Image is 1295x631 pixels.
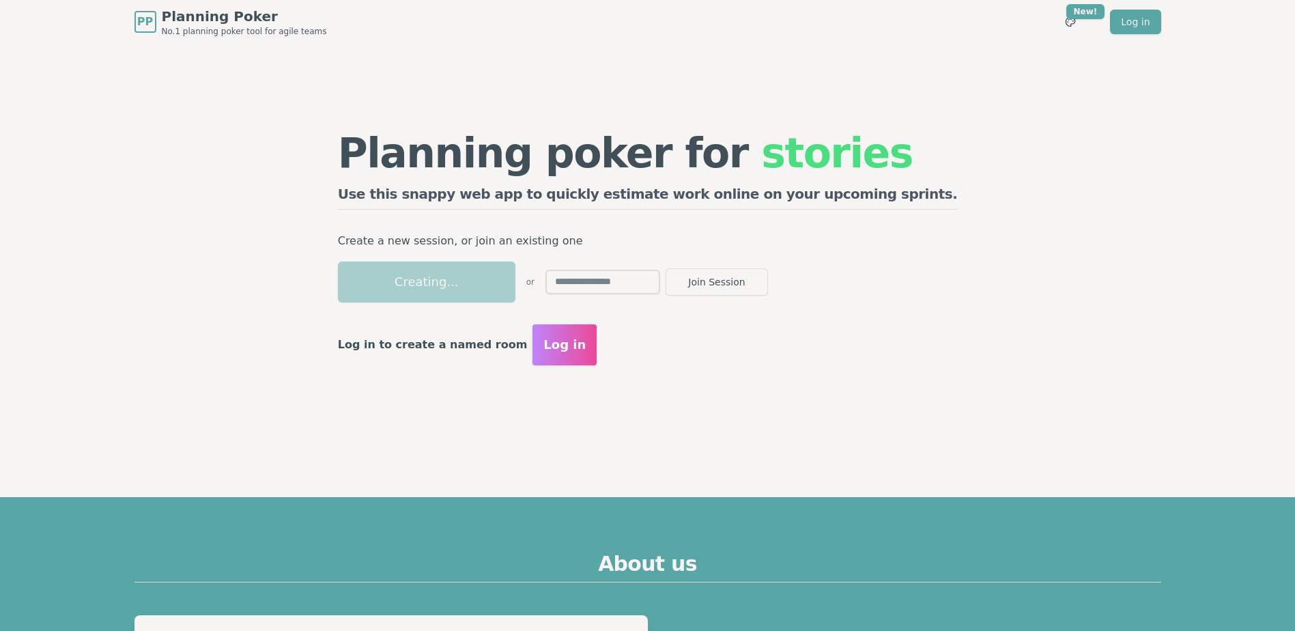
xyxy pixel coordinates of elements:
h2: Use this snappy web app to quickly estimate work online on your upcoming sprints. [338,184,958,210]
h1: Planning poker for [338,132,958,173]
p: Log in to create a named room [338,335,528,354]
p: Create a new session, or join an existing one [338,232,958,251]
span: PP [137,14,153,30]
button: New! [1058,10,1083,34]
button: Join Session [666,268,768,296]
h2: About us [134,552,1161,583]
span: No.1 planning poker tool for agile teams [162,26,327,37]
span: Planning Poker [162,7,327,26]
a: Log in [1110,10,1161,34]
a: PPPlanning PokerNo.1 planning poker tool for agile teams [134,7,327,37]
span: or [526,277,535,288]
span: stories [761,129,913,177]
button: Log in [532,324,597,365]
div: New! [1066,4,1105,19]
span: Log in [543,335,586,354]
